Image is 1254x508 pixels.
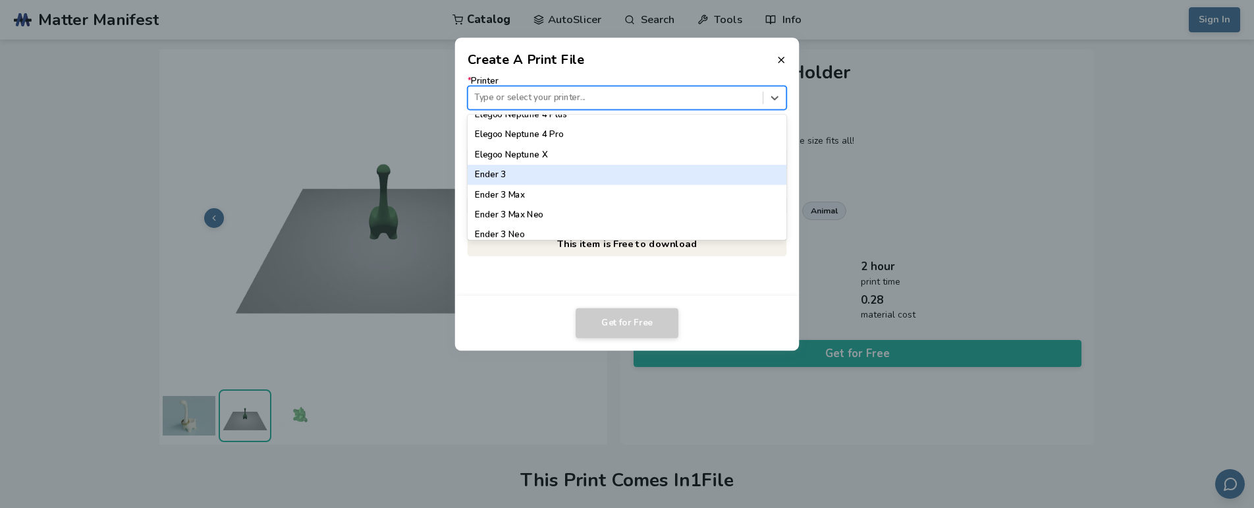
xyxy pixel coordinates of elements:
div: Elegoo Neptune 4 Pro [468,125,787,144]
button: Get for Free [576,308,678,339]
div: Elegoo Neptune 4 Plus [468,105,787,125]
label: Printer [468,76,787,109]
div: Ender 3 Neo [468,225,787,245]
div: Ender 3 Max Neo [468,205,787,225]
input: *PrinterType or select your printer...Elegoo Neptune 3 MaxElegoo Neptune 3 PlusElegoo Neptune 3 P... [474,93,477,103]
p: This item is Free to download [468,231,787,256]
h2: Create A Print File [468,50,585,69]
div: Ender 3 Max [468,185,787,205]
div: Elegoo Neptune X [468,145,787,165]
div: Ender 3 [468,165,787,184]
